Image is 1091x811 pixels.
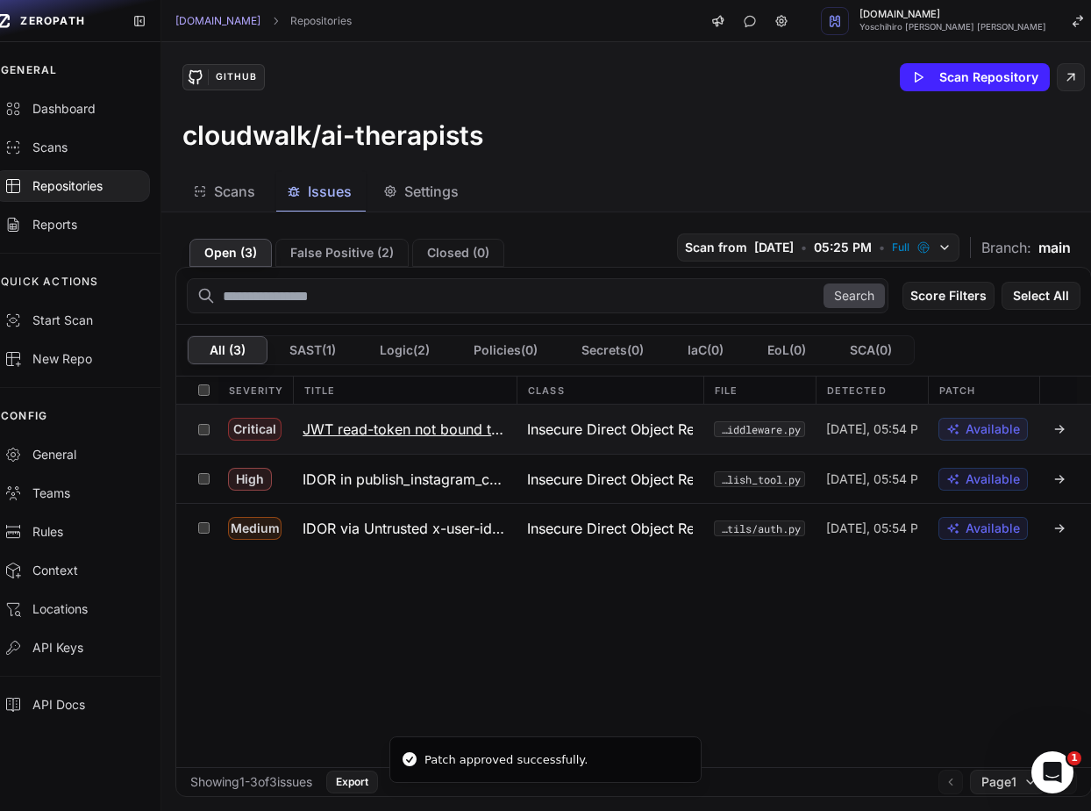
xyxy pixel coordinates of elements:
span: main [1038,237,1071,258]
div: Teams [4,484,139,502]
span: [DATE], 05:54 PM [826,470,917,488]
span: 1 [1067,751,1081,765]
p: QUICK ACTIONS [1,275,99,289]
span: Medium [228,517,282,540]
button: Policies(0) [452,336,560,364]
button: Select All [1002,282,1080,310]
span: • [879,239,885,256]
span: Scan from [685,239,747,256]
div: Class [517,377,703,404]
button: src/presentation/mcp/utils/auth.py [714,520,805,536]
div: Showing 1 - 3 of 3 issues [190,773,312,791]
span: Available [966,420,1020,438]
span: Issues [308,181,352,202]
span: ZEROPATH [20,14,85,28]
span: Scans [214,181,255,202]
span: Yoschihiro [PERSON_NAME] [PERSON_NAME] [859,23,1046,32]
div: File [703,377,816,404]
a: [DOMAIN_NAME] [175,14,260,28]
button: Score Filters [902,282,995,310]
span: • [801,239,807,256]
span: Branch: [981,237,1031,258]
button: src/presentation/mcp/tools/instagram_publish_tool.py [714,471,805,487]
span: Insecure Direct Object Reference (IDOR) [527,419,693,440]
div: Rules [4,523,139,541]
span: [DOMAIN_NAME] [859,10,1046,19]
nav: breadcrumb [175,14,352,28]
span: High [228,468,272,491]
p: CONFIG [1,409,47,423]
div: GitHub [208,69,264,85]
div: Reports [4,216,139,233]
button: Page1 [970,770,1045,794]
button: IaC(0) [666,336,745,364]
div: Scans [4,139,139,156]
button: Logic(2) [358,336,452,364]
div: New Repo [4,350,139,368]
button: Secrets(0) [560,336,666,364]
div: Title [293,377,517,404]
div: Locations [4,600,139,618]
h3: cloudwalk/ai-therapists [182,119,483,151]
div: API Keys [4,639,139,657]
div: Medium IDOR via Untrusted x-user-id Header Insecure Direct Object Reference (IDOR) src/presentati... [176,503,1091,552]
button: Export [326,771,378,793]
span: Insecure Direct Object Reference (IDOR) [527,469,693,490]
div: API Docs [4,696,139,714]
span: Full [892,240,909,255]
span: Page 1 [981,773,1016,791]
div: Detected [816,377,928,404]
button: Scan Repository [900,63,1050,91]
button: False Positive (2) [275,239,409,267]
span: [DATE] [754,239,794,256]
h3: IDOR in publish_instagram_content [303,469,506,490]
div: Dashboard [4,100,139,118]
div: Critical JWT read-token not bound to x-user-id Insecure Direct Object Reference (IDOR) src/presen... [176,405,1091,454]
svg: chevron right, [269,15,282,27]
div: Start Scan [4,312,139,329]
button: IDOR in publish_instagram_content [292,455,517,503]
div: Patch approved successfully. [424,751,588,769]
button: IDOR via Untrusted x-user-id Header [292,504,517,552]
button: All (3) [188,336,267,364]
a: Repositories [290,14,352,28]
p: GENERAL [1,63,57,77]
span: Insecure Direct Object Reference (IDOR) [527,518,693,539]
span: 05:25 PM [814,239,872,256]
span: [DATE], 05:54 PM [826,520,917,537]
button: EoL(0) [745,336,828,364]
button: Open (3) [189,239,272,267]
div: General [4,446,139,463]
div: Patch [928,377,1040,404]
span: Critical [228,418,282,441]
span: Settings [404,181,459,202]
h3: JWT read-token not bound to x-user-id [303,419,506,440]
iframe: Intercom live chat [1031,751,1073,793]
button: Search [824,283,885,308]
div: Repositories [4,177,139,195]
span: [DATE], 05:54 PM [826,420,917,438]
button: src/presentation/mcp/middleware/auth_middleware.py [714,421,805,437]
button: SAST(1) [267,336,358,364]
button: JWT read-token not bound to x-user-id [292,405,517,454]
button: SCA(0) [828,336,914,364]
button: Scan from [DATE] • 05:25 PM • Full [677,233,959,262]
h3: IDOR via Untrusted x-user-id Header [303,518,506,539]
div: Severity [218,377,293,404]
div: High IDOR in publish_instagram_content Insecure Direct Object Reference (IDOR) src/presentation/m... [176,454,1091,503]
span: Available [966,470,1020,488]
button: Closed (0) [412,239,504,267]
div: Context [4,562,139,579]
span: Available [966,520,1020,537]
